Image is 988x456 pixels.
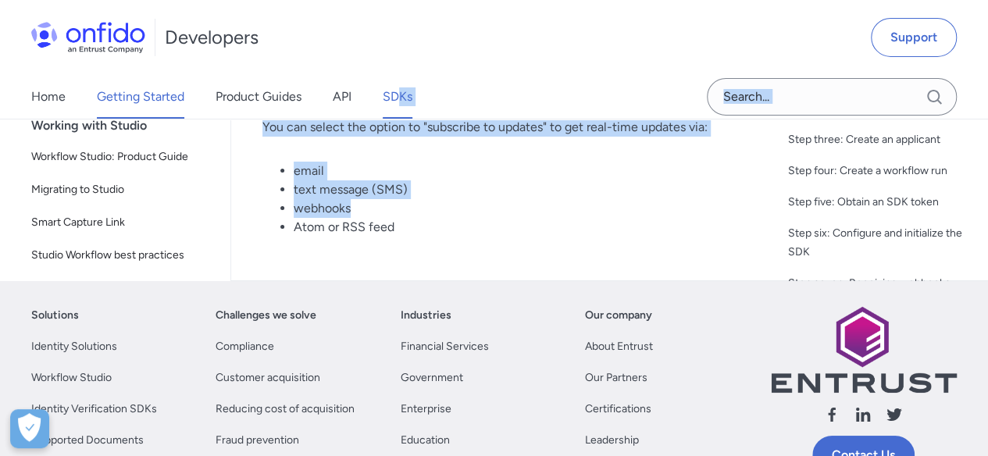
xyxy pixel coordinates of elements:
[165,25,259,50] h1: Developers
[25,141,218,173] a: Workflow Studio: Product Guide
[333,75,351,119] a: API
[788,274,976,293] a: Step seven: Receiving webhooks
[97,75,184,119] a: Getting Started
[31,213,212,232] span: Smart Capture Link
[585,337,653,356] a: About Entrust
[294,199,722,218] li: webhooks
[31,306,79,325] a: Solutions
[216,75,301,119] a: Product Guides
[31,369,112,387] a: Workflow Studio
[822,405,841,429] a: Follow us facebook
[216,431,299,450] a: Fraud prevention
[854,405,872,424] svg: Follow us linkedin
[585,431,639,450] a: Leadership
[25,207,218,238] a: Smart Capture Link
[585,400,651,419] a: Certifications
[31,246,212,265] span: Studio Workflow best practices
[585,306,652,325] a: Our company
[788,224,976,262] a: Step six: Configure and initialize the SDK
[31,75,66,119] a: Home
[769,306,957,393] img: Entrust logo
[885,405,904,424] svg: Follow us X (Twitter)
[10,409,49,448] div: Cookie Preferences
[401,337,489,356] a: Financial Services
[401,306,451,325] a: Industries
[383,75,412,119] a: SDKs
[10,409,49,448] button: Open Preferences
[25,240,218,271] a: Studio Workflow best practices
[262,118,722,137] p: You can select the option to "subscribe to updates" to get real-time updates via:
[707,78,957,116] input: Onfido search input field
[788,162,976,180] a: Step four: Create a workflow run
[788,130,976,149] a: Step three: Create an applicant
[294,218,722,237] li: Atom or RSS feed
[854,405,872,429] a: Follow us linkedin
[788,193,976,212] a: Step five: Obtain an SDK token
[401,431,450,450] a: Education
[25,174,218,205] a: Migrating to Studio
[31,400,157,419] a: Identity Verification SDKs
[401,369,463,387] a: Government
[216,400,355,419] a: Reducing cost of acquisition
[294,162,722,180] li: email
[31,180,212,199] span: Migrating to Studio
[31,148,212,166] span: Workflow Studio: Product Guide
[216,337,274,356] a: Compliance
[31,110,224,141] div: Working with Studio
[31,431,144,450] a: Supported Documents
[401,400,451,419] a: Enterprise
[885,405,904,429] a: Follow us X (Twitter)
[216,369,320,387] a: Customer acquisition
[585,369,647,387] a: Our Partners
[31,337,117,356] a: Identity Solutions
[31,22,145,53] img: Onfido Logo
[822,405,841,424] svg: Follow us facebook
[216,306,316,325] a: Challenges we solve
[294,180,722,199] li: text message (SMS)
[871,18,957,57] a: Support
